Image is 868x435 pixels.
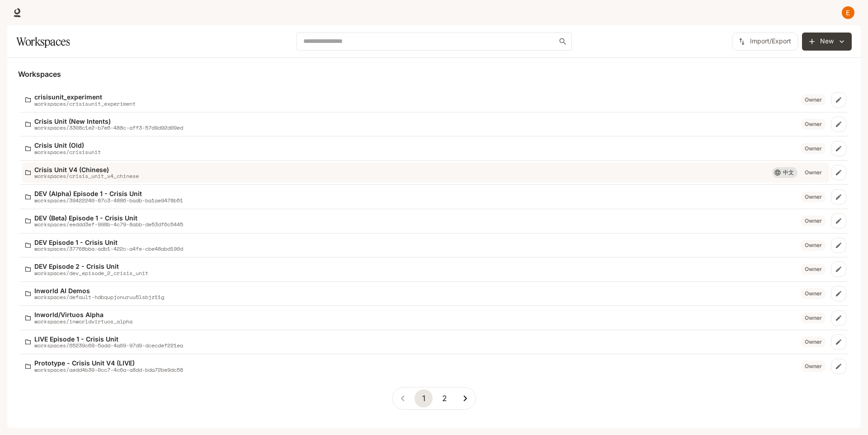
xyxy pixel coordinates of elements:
img: User avatar [842,6,854,19]
p: workspaces/37768bba-adb1-422c-a4fe-cbe48abd190d [34,246,183,252]
div: Owner [801,264,826,275]
button: User avatar [839,4,857,22]
a: Edit workspace [831,238,846,253]
p: workspaces/aedd4b39-0cc7-4c6a-a8dd-bda72be9dc58 [34,367,183,373]
div: Owner [801,215,826,226]
p: workspaces/3308c1e2-b7e6-488c-aff3-57d9d92d09ed [34,125,183,131]
div: Owner [801,143,826,154]
a: Edit workspace [831,334,846,350]
a: Edit workspace [831,189,846,205]
a: Crisis Unit V4 (Chinese)workspaces/crisis_unit_v4_chineseExperimental featureOwner [22,163,829,183]
div: Owner [801,288,826,299]
div: Owner [801,361,826,372]
h5: Workspaces [18,69,850,79]
a: Inworld AI Demosworkspaces/default-hdbqupjonuruu5lsbjz11gOwner [22,284,829,304]
h1: Workspaces [16,33,70,51]
p: workspaces/crisis_unit_v4_chinese [34,173,139,179]
a: Edit workspace [831,359,846,374]
p: DEV Episode 2 - Crisis Unit [34,263,148,270]
p: DEV (Alpha) Episode 1 - Crisis Unit [34,190,183,197]
a: Edit workspace [831,92,846,108]
p: Crisis Unit (New Intents) [34,118,183,125]
p: workspaces/inworldvirtuos_alpha [34,318,132,324]
a: Prototype - Crisis Unit V4 (LIVE)workspaces/aedd4b39-0cc7-4c6a-a8dd-bda72be9dc58Owner [22,356,829,376]
a: Edit workspace [831,165,846,180]
div: Experimental feature [772,167,797,178]
div: Owner [801,337,826,347]
a: DEV (Alpha) Episode 1 - Crisis Unitworkspaces/39422240-87c3-4886-badb-ba1ae9478b51Owner [22,187,829,207]
a: DEV Episode 2 - Crisis Unitworkspaces/dev_episode_2_crisis_unitOwner [22,259,829,280]
button: page 1 [415,389,433,407]
p: DEV Episode 1 - Crisis Unit [34,239,183,246]
a: Crisis Unit (Old)workspaces/crisisunitOwner [22,138,829,159]
p: crisisunit_experiment [34,94,136,100]
p: Crisis Unit V4 (Chinese) [34,166,139,173]
p: DEV (Beta) Episode 1 - Crisis Unit [34,215,183,221]
div: Owner [801,313,826,323]
p: workspaces/39422240-87c3-4886-badb-ba1ae9478b51 [34,197,183,203]
p: Crisis Unit (Old) [34,142,101,149]
button: Import/Export [732,33,798,51]
p: workspaces/crisisunit [34,149,101,155]
a: Edit workspace [831,141,846,156]
a: Edit workspace [831,310,846,326]
a: DEV Episode 1 - Crisis Unitworkspaces/37768bba-adb1-422c-a4fe-cbe48abd190dOwner [22,235,829,256]
a: LIVE Episode 1 - Crisis Unitworkspaces/65239c69-5add-4a69-97d9-dcecdef221eaOwner [22,332,829,352]
p: Inworld/Virtuos Alpha [34,311,132,318]
div: Owner [801,119,826,130]
nav: pagination navigation [392,387,476,410]
div: Owner [801,192,826,202]
a: DEV (Beta) Episode 1 - Crisis Unitworkspaces/eeddd3ef-998b-4c79-8abb-de53df6c5445Owner [22,211,829,231]
div: Owner [801,240,826,251]
a: Edit workspace [831,262,846,277]
div: Owner [801,94,826,105]
a: Crisis Unit (New Intents)workspaces/3308c1e2-b7e6-488c-aff3-57d9d92d09edOwner [22,114,829,135]
button: Go to next page [456,389,474,407]
p: Inworld AI Demos [34,287,164,294]
p: workspaces/dev_episode_2_crisis_unit [34,270,148,276]
a: crisisunit_experimentworkspaces/crisisunit_experimentOwner [22,90,829,110]
a: Inworld/Virtuos Alphaworkspaces/inworldvirtuos_alphaOwner [22,308,829,328]
a: Edit workspace [831,213,846,229]
a: Edit workspace [831,286,846,301]
p: workspaces/default-hdbqupjonuruu5lsbjz11g [34,294,164,300]
span: 中文 [779,168,797,177]
div: Owner [801,167,826,178]
button: New [802,33,852,51]
p: workspaces/eeddd3ef-998b-4c79-8abb-de53df6c5445 [34,221,183,227]
p: workspaces/crisisunit_experiment [34,101,136,107]
p: workspaces/65239c69-5add-4a69-97d9-dcecdef221ea [34,342,183,348]
p: Prototype - Crisis Unit V4 (LIVE) [34,360,183,366]
button: Go to page 2 [435,389,453,407]
a: Edit workspace [831,117,846,132]
p: LIVE Episode 1 - Crisis Unit [34,336,183,342]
